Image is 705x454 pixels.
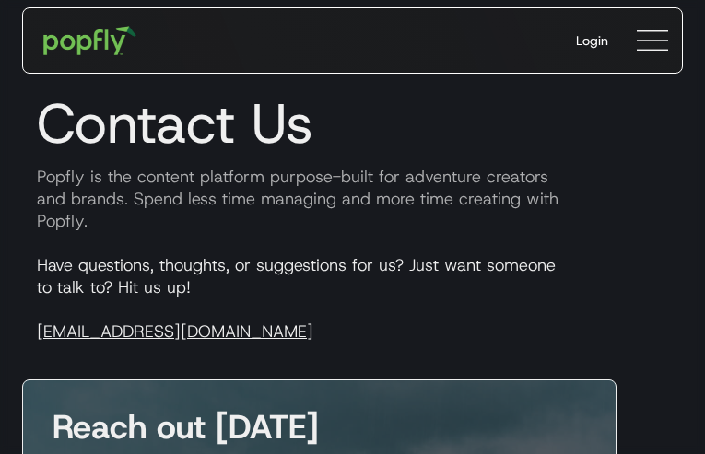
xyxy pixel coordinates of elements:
[37,320,313,343] a: [EMAIL_ADDRESS][DOMAIN_NAME]
[53,404,319,448] strong: Reach out [DATE]
[22,166,683,232] p: Popfly is the content platform purpose-built for adventure creators and brands. Spend less time m...
[561,17,623,64] a: Login
[22,90,683,157] h1: Contact Us
[22,254,683,343] p: Have questions, thoughts, or suggestions for us? Just want someone to talk to? Hit us up!
[576,31,608,50] div: Login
